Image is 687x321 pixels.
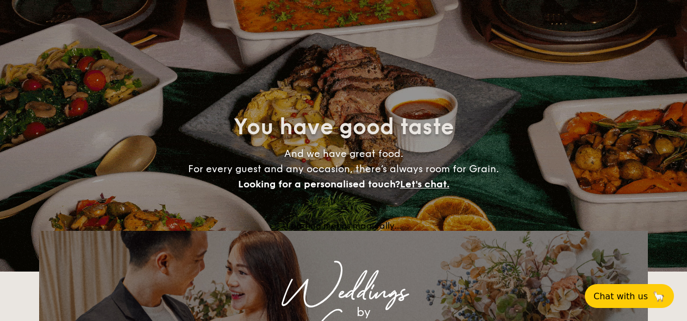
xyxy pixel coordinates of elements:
button: Chat with us🦙 [585,284,674,308]
span: Chat with us [594,291,648,301]
span: Let's chat. [400,178,449,190]
span: 🦙 [652,290,665,303]
div: Weddings [135,283,552,303]
div: Loading menus magically... [39,221,648,231]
